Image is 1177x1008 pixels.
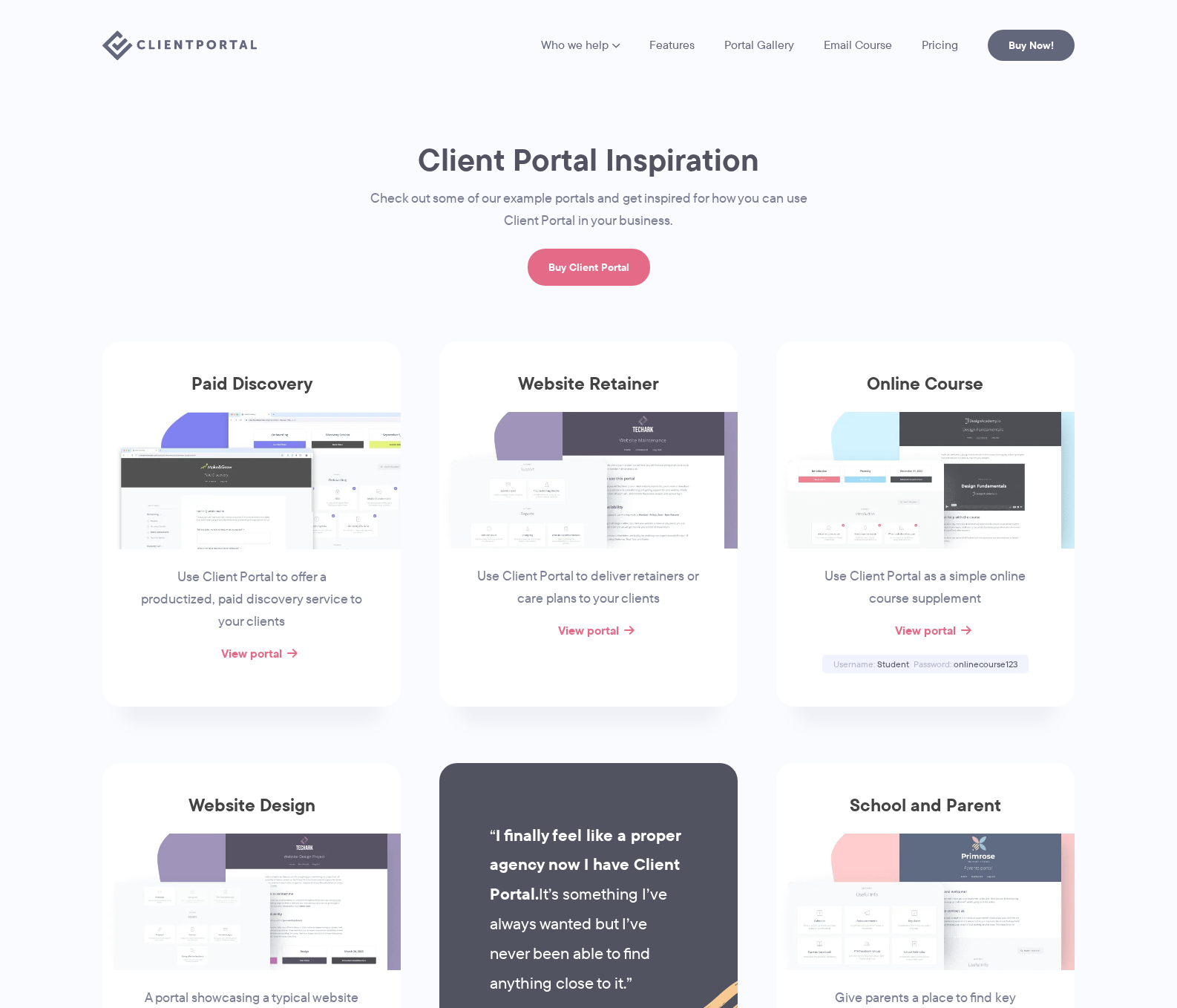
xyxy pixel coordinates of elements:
span: onlinecourse123 [954,658,1017,670]
a: Email Course [824,39,892,51]
p: Use Client Portal as a simple online course supplement [813,566,1038,610]
h3: Website Design [102,795,401,834]
p: Use Client Portal to offer a productized, paid discovery service to your clients [139,566,364,633]
strong: I finally feel like a proper agency now I have Client Portal. [490,823,681,907]
h3: Paid Discovery [102,373,401,412]
a: Pricing [922,39,958,51]
a: Buy Client Portal [528,249,650,286]
a: View portal [221,644,282,662]
a: Who we help [541,39,620,51]
span: Username [833,658,875,670]
h1: Client Portal Inspiration [340,140,837,180]
p: It’s something I’ve always wanted but I’ve never been able to find anything close to it. [490,821,686,998]
h3: Website Retainer [439,373,738,412]
a: Features [649,39,695,51]
span: Student [877,658,909,670]
h3: Online Course [776,373,1075,412]
a: View portal [895,621,956,639]
a: View portal [558,621,619,639]
p: Check out some of our example portals and get inspired for how you can use Client Portal in your ... [340,188,837,232]
h3: School and Parent [776,795,1075,834]
a: Buy Now! [988,30,1075,61]
a: Portal Gallery [724,39,794,51]
p: Use Client Portal to deliver retainers or care plans to your clients [476,566,701,610]
span: Password [914,658,951,670]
